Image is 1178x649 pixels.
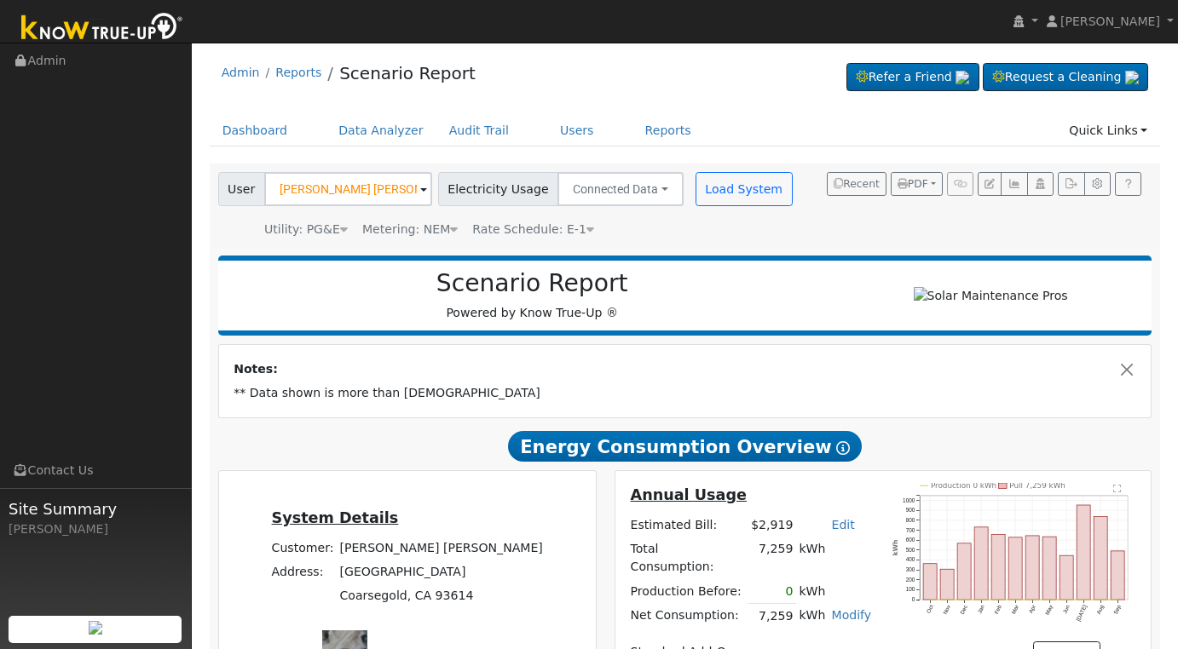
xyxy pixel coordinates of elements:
td: Coarsegold, CA 93614 [337,584,546,608]
div: Powered by Know True-Up ® [227,269,838,322]
text: 1000 [903,497,915,503]
div: [PERSON_NAME] [9,520,182,538]
a: Audit Trail [436,115,522,146]
img: Solar Maintenance Pros [914,287,1068,305]
rect: onclick="" [1025,536,1039,600]
button: Multi-Series Graph [1001,172,1027,196]
text: Oct [925,605,934,615]
text: Production 0 kWh [931,482,996,491]
span: [PERSON_NAME] [1060,14,1160,28]
text: Jan [976,604,985,615]
span: User [218,172,265,206]
td: $2,919 [748,514,796,537]
a: Edit [831,518,854,531]
text: Nov [942,604,952,616]
text: Apr [1028,604,1038,615]
circle: onclick="" [963,599,966,601]
text:  [1113,484,1121,492]
rect: onclick="" [957,543,971,600]
td: [PERSON_NAME] [PERSON_NAME] [337,536,546,560]
button: PDF [891,172,943,196]
span: Alias: HE1 [472,222,594,236]
a: Users [547,115,607,146]
a: Data Analyzer [326,115,436,146]
div: Utility: PG&E [264,221,348,238]
a: Reports [632,115,704,146]
rect: onclick="" [1008,537,1022,600]
a: Modify [831,608,871,622]
td: Total Consumption: [627,537,748,579]
text: 700 [905,527,915,533]
text: 0 [912,597,915,603]
rect: onclick="" [991,535,1005,600]
td: Address: [269,560,337,583]
td: ** Data shown is more than [DEMOGRAPHIC_DATA] [231,382,1140,405]
h2: Scenario Report [235,269,829,298]
img: retrieve [89,621,102,635]
strong: Notes: [234,362,278,376]
td: kWh [796,537,875,579]
a: Scenario Report [339,63,476,83]
text: May [1044,604,1055,617]
img: retrieve [1125,71,1139,84]
td: kWh [796,579,829,604]
text: Aug [1095,604,1106,616]
a: Dashboard [210,115,301,146]
text: 500 [905,547,915,553]
circle: onclick="" [1031,599,1034,601]
text: Feb [993,604,1002,615]
text: Mar [1010,604,1019,616]
rect: onclick="" [1060,556,1073,600]
a: Admin [222,66,260,79]
span: Electricity Usage [438,172,558,206]
button: Connected Data [557,172,684,206]
td: Net Consumption: [627,604,748,629]
i: Show Help [836,441,850,455]
text: 400 [905,557,915,563]
a: Refer a Friend [846,63,979,92]
rect: onclick="" [923,564,937,600]
text: kWh [892,540,899,556]
a: Reports [275,66,321,79]
a: Request a Cleaning [983,63,1148,92]
text: [DATE] [1075,605,1088,623]
button: Close [1118,360,1136,378]
rect: onclick="" [1077,505,1090,600]
circle: onclick="" [1014,599,1017,601]
td: Customer: [269,536,337,560]
img: retrieve [956,71,969,84]
circle: onclick="" [997,599,1000,601]
span: PDF [898,178,928,190]
td: 7,259 [748,537,796,579]
td: kWh [796,604,829,629]
button: Export Interval Data [1058,172,1084,196]
circle: onclick="" [929,599,932,601]
circle: onclick="" [1083,599,1085,601]
text: Dec [959,604,969,616]
span: Site Summary [9,497,182,520]
button: Edit User [978,172,1002,196]
text: 900 [905,508,915,514]
text: 600 [905,537,915,543]
td: [GEOGRAPHIC_DATA] [337,560,546,583]
circle: onclick="" [946,599,949,601]
rect: onclick="" [974,527,988,600]
button: Recent [827,172,886,196]
button: Settings [1084,172,1111,196]
text: Pull 7,259 kWh [1009,482,1065,491]
td: Estimated Bill: [627,514,748,537]
text: 300 [905,567,915,573]
span: Energy Consumption Overview [508,431,861,462]
circle: onclick="" [1048,599,1051,601]
text: 200 [905,577,915,583]
u: System Details [272,509,399,526]
text: 800 [905,517,915,523]
button: Login As [1027,172,1054,196]
circle: onclick="" [1117,599,1119,601]
circle: onclick="" [1100,599,1102,601]
u: Annual Usage [631,486,747,503]
button: Load System [696,172,793,206]
rect: onclick="" [1042,537,1056,600]
div: Metering: NEM [362,221,458,238]
text: Jun [1061,604,1071,615]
